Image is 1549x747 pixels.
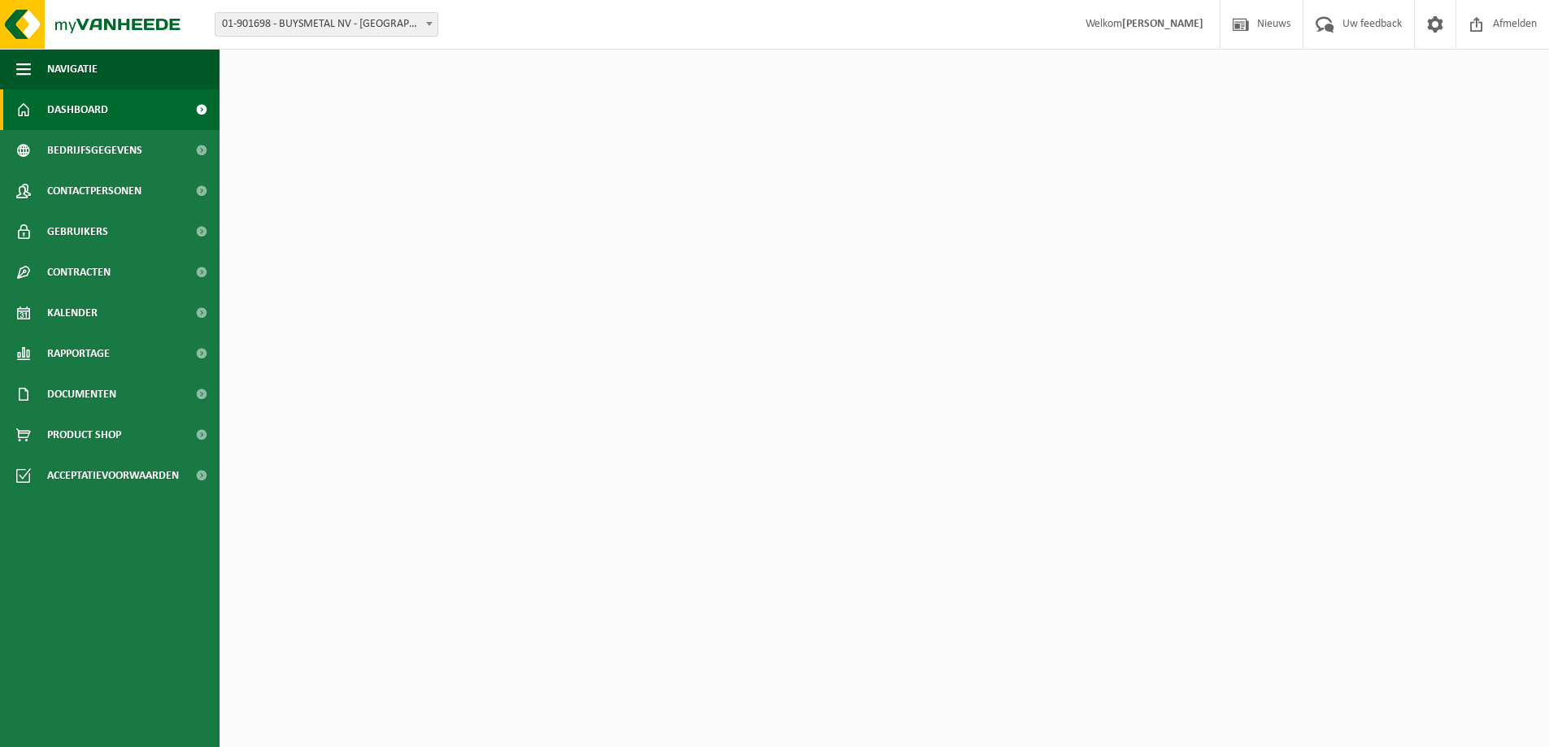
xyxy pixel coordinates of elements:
span: Dashboard [47,89,108,130]
span: Gebruikers [47,211,108,252]
span: Navigatie [47,49,98,89]
span: 01-901698 - BUYSMETAL NV - HARELBEKE [215,12,438,37]
span: Contactpersonen [47,171,141,211]
span: Kalender [47,293,98,333]
strong: [PERSON_NAME] [1122,18,1203,30]
span: Bedrijfsgegevens [47,130,142,171]
span: Documenten [47,374,116,415]
span: Product Shop [47,415,121,455]
span: Acceptatievoorwaarden [47,455,179,496]
span: 01-901698 - BUYSMETAL NV - HARELBEKE [215,13,437,36]
span: Contracten [47,252,111,293]
span: Rapportage [47,333,110,374]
